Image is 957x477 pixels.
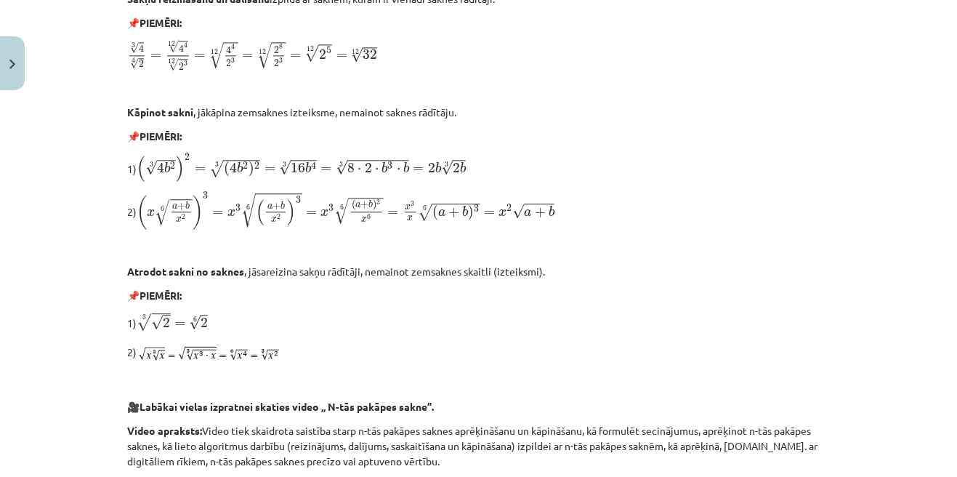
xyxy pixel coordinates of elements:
[432,205,438,220] span: (
[319,49,326,60] span: 2
[163,318,171,328] span: 2
[169,41,179,53] span: √
[463,206,469,217] span: b
[355,203,360,208] span: a
[156,199,170,225] span: √
[321,167,332,172] span: =
[460,162,466,173] span: b
[549,206,554,217] span: b
[193,196,203,231] span: )
[403,162,409,173] span: b
[347,163,355,173] span: 8
[328,204,334,212] span: 3
[241,193,256,228] span: √
[140,16,182,29] b: PIEMĒRI:
[469,205,475,220] span: )
[203,192,208,199] span: 3
[139,60,144,68] span: 2
[176,156,185,182] span: )
[237,162,243,173] span: b
[235,204,241,212] span: 3
[365,163,372,173] span: 2
[137,313,152,331] span: √
[311,161,316,169] span: 4
[453,163,460,173] span: 2
[179,63,184,71] span: 2
[227,46,232,54] span: 4
[525,209,532,217] span: a
[232,44,235,49] span: 4
[288,199,296,225] span: )
[351,47,363,63] span: √
[184,60,187,65] span: 3
[320,209,328,217] span: x
[195,53,206,59] span: =
[405,205,411,210] span: x
[388,210,399,216] span: =
[148,209,156,217] span: x
[507,204,512,212] span: 2
[408,216,413,221] span: x
[177,203,185,210] span: +
[373,199,376,210] span: )
[242,53,253,59] span: =
[128,191,830,231] p: 2)
[382,162,388,173] span: b
[169,59,179,71] span: √
[397,168,400,172] span: ⋅
[213,210,224,216] span: =
[172,204,177,209] span: a
[428,163,435,173] span: 2
[413,167,424,172] span: =
[137,156,146,182] span: (
[257,42,272,68] span: √
[388,162,393,169] span: 3
[128,288,830,303] p: 📌
[334,198,349,224] span: √
[448,207,459,217] span: +
[368,200,373,208] span: b
[227,209,235,217] span: x
[375,168,379,172] span: ⋅
[209,42,224,68] span: √
[291,163,305,173] span: 16
[267,204,272,209] span: a
[128,340,830,366] p: 2)
[189,315,201,330] span: √
[230,162,237,173] span: 4
[418,204,432,221] span: √
[367,215,371,220] span: 6
[513,204,525,219] span: √
[243,162,248,169] span: 2
[209,160,224,177] span: √
[137,196,148,231] span: (
[128,105,194,119] b: Kāpinot sakni
[360,201,368,209] span: +
[128,265,245,278] b: Atrodot sakni no saknes
[128,264,830,279] p: , jāsareizina sakņu rādītāji, nemainot zemsaknes skaitli (izteiksmi).
[272,203,280,210] span: +
[438,209,445,217] span: a
[195,167,206,172] span: =
[171,162,176,169] span: 2
[290,53,301,59] span: =
[139,44,144,52] span: 4
[376,199,380,204] span: 3
[484,210,495,216] span: =
[128,105,830,120] p: , jākāpina zemsaknes izteiksme, nemainot saknes rādītāju.
[165,162,171,173] span: b
[475,205,480,212] span: 3
[185,153,190,161] span: 2
[499,209,507,217] span: x
[256,199,265,225] span: (
[140,289,182,302] b: PIEMĒRI:
[182,215,185,220] span: 2
[274,47,279,54] span: 2
[441,160,453,175] span: √
[128,153,830,183] p: 1)
[9,60,15,69] img: icon-close-lesson-0947bae3869378f0d4975bcd49f059093ad1ed9edebbc8119c70593378902aed.svg
[152,315,163,330] span: √
[274,60,279,67] span: 2
[361,217,367,223] span: x
[336,53,347,59] span: =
